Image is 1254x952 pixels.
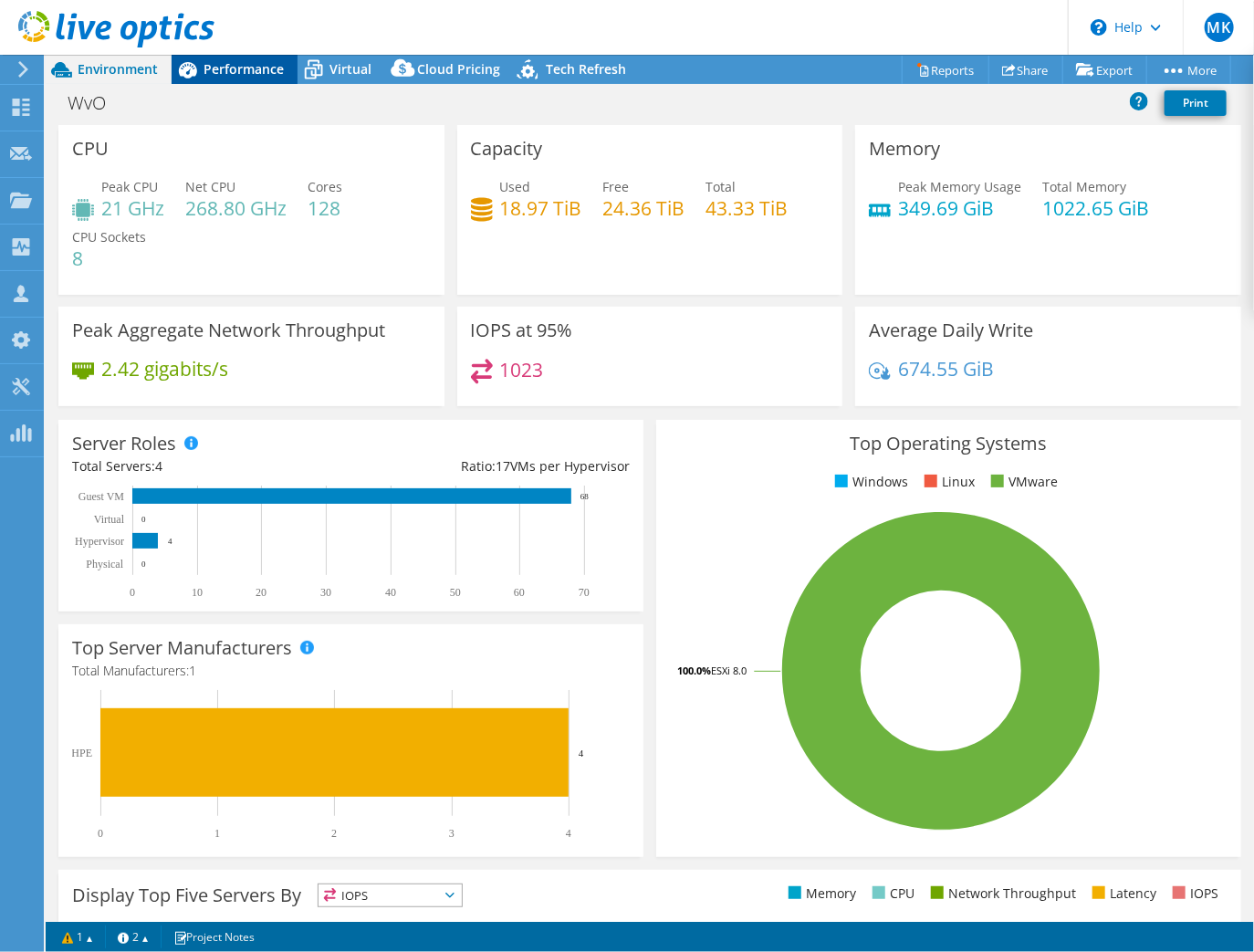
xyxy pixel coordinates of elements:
[898,359,994,379] h4: 674.55 GiB
[926,884,1076,904] li: Network Throughput
[308,178,342,195] span: Cores
[72,248,146,268] h4: 8
[1062,56,1147,84] a: Export
[579,748,584,758] text: 4
[72,456,350,476] div: Total Servers:
[706,198,789,218] h4: 43.33 TiB
[868,884,914,904] li: CPU
[902,56,989,84] a: Reports
[711,664,747,677] tspan: ESXi 8.0
[988,56,1063,84] a: Share
[1091,19,1107,36] svg: \n
[500,198,582,218] h4: 18.97 TiB
[71,747,92,759] text: HPE
[898,198,1021,218] h4: 349.69 GiB
[546,60,626,78] span: Tech Refresh
[496,457,510,475] span: 17
[49,926,106,948] a: 1
[1168,884,1218,904] li: IOPS
[514,586,525,599] text: 60
[329,60,371,78] span: Virtual
[72,139,109,159] h3: CPU
[579,586,590,599] text: 70
[72,638,292,658] h3: Top Server Manufacturers
[784,884,856,904] li: Memory
[320,586,331,599] text: 30
[72,434,176,454] h3: Server Roles
[417,60,500,78] span: Cloud Pricing
[72,228,146,246] span: CPU Sockets
[78,490,124,503] text: Guest VM
[86,558,123,570] text: Physical
[94,513,125,526] text: Virtual
[869,139,940,159] h3: Memory
[566,827,571,840] text: 4
[101,198,164,218] h4: 21 GHz
[155,457,162,475] span: 4
[192,586,203,599] text: 10
[185,198,287,218] h4: 268.80 GHz
[101,178,158,195] span: Peak CPU
[101,359,228,379] h4: 2.42 gigabits/s
[161,926,267,948] a: Project Notes
[75,535,124,548] text: Hypervisor
[78,60,158,78] span: Environment
[450,586,461,599] text: 50
[256,586,266,599] text: 20
[168,537,172,546] text: 4
[72,320,385,340] h3: Peak Aggregate Network Throughput
[319,884,462,906] span: IOPS
[141,515,146,524] text: 0
[580,492,590,501] text: 68
[603,198,685,218] h4: 24.36 TiB
[385,586,396,599] text: 40
[500,360,544,380] h4: 1023
[214,827,220,840] text: 1
[189,662,196,679] span: 1
[185,178,235,195] span: Net CPU
[350,456,629,476] div: Ratio: VMs per Hypervisor
[706,178,737,195] span: Total
[603,178,630,195] span: Free
[898,178,1021,195] span: Peak Memory Usage
[471,139,543,159] h3: Capacity
[1042,178,1126,195] span: Total Memory
[1042,198,1149,218] h4: 1022.65 GiB
[72,661,630,681] h4: Total Manufacturers:
[987,472,1058,492] li: VMware
[920,472,975,492] li: Linux
[1165,90,1227,116] a: Print
[500,178,531,195] span: Used
[449,827,455,840] text: 3
[130,586,135,599] text: 0
[677,664,711,677] tspan: 100.0%
[331,827,337,840] text: 2
[105,926,162,948] a: 2
[670,434,1228,454] h3: Top Operating Systems
[869,320,1033,340] h3: Average Daily Write
[1146,56,1231,84] a: More
[308,198,342,218] h4: 128
[59,93,134,113] h1: WvO
[1205,13,1234,42] span: MK
[471,320,573,340] h3: IOPS at 95%
[141,560,146,569] text: 0
[98,827,103,840] text: 0
[204,60,284,78] span: Performance
[1088,884,1156,904] li: Latency
[831,472,908,492] li: Windows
